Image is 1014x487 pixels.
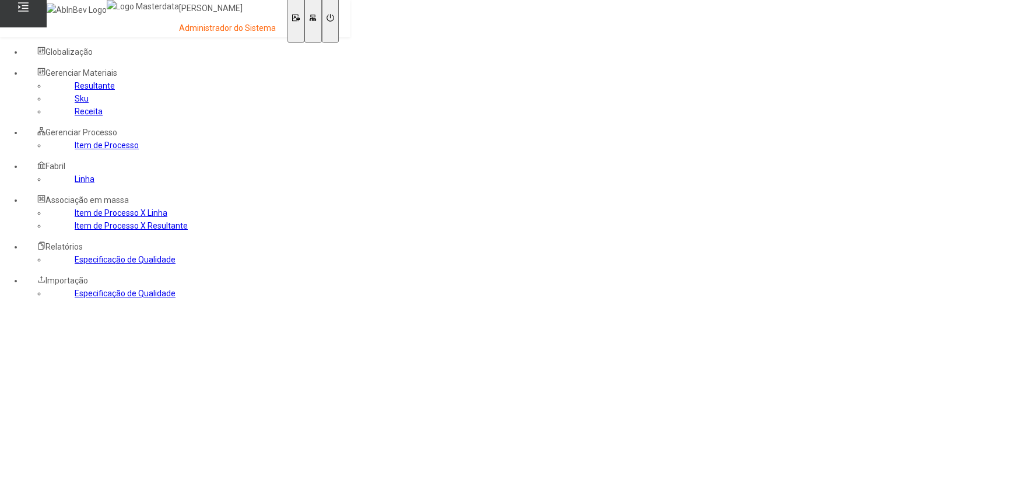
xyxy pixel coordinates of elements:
[179,3,276,15] p: [PERSON_NAME]
[75,289,176,298] a: Especificação de Qualidade
[75,81,115,90] a: Resultante
[45,276,88,285] span: Importação
[75,221,188,230] a: Item de Processo X Resultante
[45,195,129,205] span: Associação em massa
[75,208,167,218] a: Item de Processo X Linha
[75,141,139,150] a: Item de Processo
[45,242,83,251] span: Relatórios
[75,94,89,103] a: Sku
[45,68,117,78] span: Gerenciar Materiais
[179,23,276,34] p: Administrador do Sistema
[45,47,93,57] span: Globalização
[75,174,94,184] a: Linha
[45,162,65,171] span: Fabril
[75,255,176,264] a: Especificação de Qualidade
[45,128,117,137] span: Gerenciar Processo
[47,3,107,16] img: AbInBev Logo
[75,107,103,116] a: Receita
